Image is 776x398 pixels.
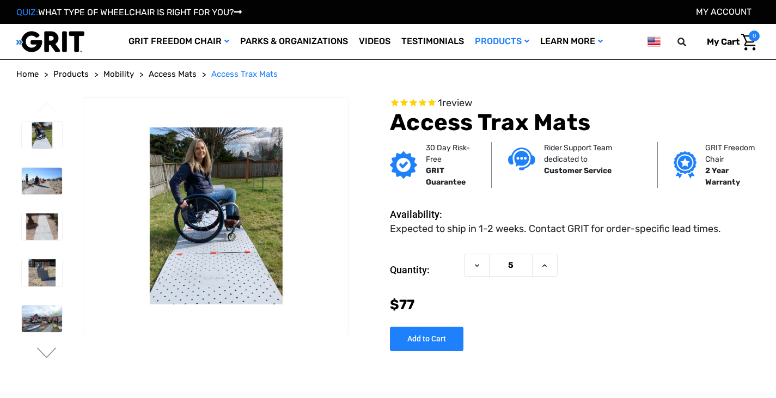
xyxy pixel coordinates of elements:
[53,68,89,81] a: Products
[35,102,58,115] button: Go to slide 6 of 6
[699,30,760,53] a: Cart with 0 items
[16,30,84,53] img: GRIT All-Terrain Wheelchair and Mobility Equipment
[535,24,608,59] a: Learn More
[544,142,640,165] p: Rider Support Team dedicated to
[544,166,612,175] strong: Customer Service
[705,166,740,187] strong: 2 Year Warranty
[16,69,39,79] span: Home
[696,7,751,17] a: Account
[707,36,740,47] span: My Cart
[16,7,38,17] span: QUIZ:
[426,142,475,165] p: 30 Day Risk-Free
[83,127,349,304] img: Access Trax Mats
[22,122,62,149] img: Access Trax Mats
[442,97,472,109] span: review
[103,68,134,81] a: Mobility
[390,151,417,179] img: GRIT Guarantee
[390,297,414,313] span: $77
[16,68,760,81] nav: Breadcrumb
[390,327,463,351] input: Add to Cart
[469,24,535,59] a: Products
[149,69,197,79] span: Access Mats
[22,305,62,332] img: Access Trax Mats
[438,97,472,109] span: 1 reviews
[426,166,466,187] strong: GRIT Guarantee
[53,69,89,79] span: Products
[682,30,699,53] input: Search
[390,222,721,236] dd: Expected to ship in 1-2 weeks. Contact GRIT for order-specific lead times.
[390,254,459,286] label: Quantity:
[103,69,134,79] span: Mobility
[211,68,278,81] a: Access Trax Mats
[508,148,535,170] img: Customer service
[16,68,39,81] a: Home
[149,68,197,81] a: Access Mats
[35,347,58,360] button: Go to slide 2 of 6
[235,24,353,59] a: Parks & Organizations
[396,24,469,59] a: Testimonials
[211,69,278,79] span: Access Trax Mats
[647,35,661,48] img: us.png
[390,109,760,136] h1: Access Trax Mats
[22,168,62,194] img: Access Trax Mats
[705,142,763,165] p: GRIT Freedom Chair
[390,207,459,222] dt: Availability:
[749,30,760,41] span: 0
[22,213,62,240] img: Access Trax Mats
[22,259,62,286] img: Access Trax Mats
[741,34,757,51] img: Cart
[390,97,760,109] span: Rated 5.0 out of 5 stars 1 reviews
[16,7,242,17] a: QUIZ:WHAT TYPE OF WHEELCHAIR IS RIGHT FOR YOU?
[674,151,696,179] img: Grit freedom
[123,24,235,59] a: GRIT Freedom Chair
[353,24,396,59] a: Videos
